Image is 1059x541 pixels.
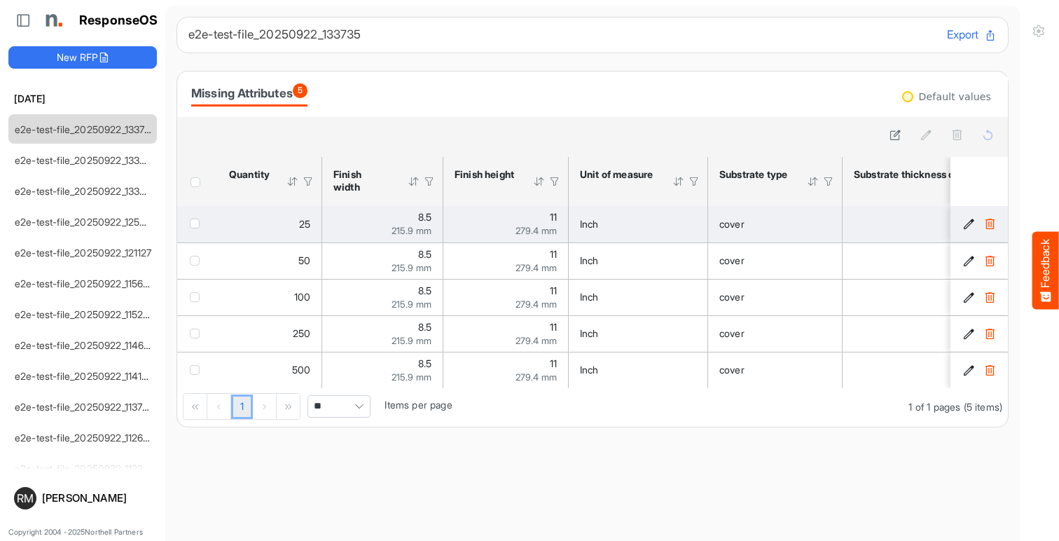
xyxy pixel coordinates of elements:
[418,248,431,260] span: 8.5
[418,285,431,296] span: 8.5
[719,327,745,339] span: cover
[580,218,599,230] span: Inch
[392,335,431,346] span: 215.9 mm
[418,321,431,333] span: 8.5
[443,206,569,242] td: 11 is template cell Column Header httpsnorthellcomontologiesmapping-rulesmeasurementhasfinishsize...
[983,290,997,304] button: Delete
[708,206,843,242] td: cover is template cell Column Header httpsnorthellcomontologiesmapping-rulesmaterialhassubstratem...
[8,46,157,69] button: New RFP
[15,370,153,382] a: e2e-test-file_20250922_114138
[964,401,1002,413] span: (5 items)
[843,242,1051,279] td: 80 is template cell Column Header httpsnorthellcomontologiesmapping-rulesmaterialhasmaterialthick...
[950,279,1011,315] td: e41b4588-bc7c-4700-b245-a0c97c28d3c9 is template cell Column Header
[423,175,436,188] div: Filter Icon
[8,91,157,107] h6: [DATE]
[550,211,557,223] span: 11
[15,308,153,320] a: e2e-test-file_20250922_115221
[392,371,431,383] span: 215.9 mm
[708,352,843,388] td: cover is template cell Column Header httpsnorthellcomontologiesmapping-rulesmaterialhassubstratem...
[294,291,310,303] span: 100
[293,327,310,339] span: 250
[962,363,976,377] button: Edit
[15,339,155,351] a: e2e-test-file_20250922_114626
[550,321,557,333] span: 11
[191,83,307,103] div: Missing Attributes
[708,315,843,352] td: cover is template cell Column Header httpsnorthellcomontologiesmapping-rulesmaterialhassubstratem...
[42,493,151,503] div: [PERSON_NAME]
[293,83,307,98] span: 5
[418,357,431,369] span: 8.5
[177,315,218,352] td: checkbox
[719,168,789,181] div: Substrate type
[15,278,153,289] a: e2e-test-file_20250922_115612
[231,395,253,420] a: Page 1 of 1 Pages
[822,175,835,188] div: Filter Icon
[188,29,936,41] h6: e2e-test-file_20250922_133735
[298,254,310,266] span: 50
[15,185,155,197] a: e2e-test-file_20250922_133214
[983,327,997,341] button: Delete
[569,352,708,388] td: Inch is template cell Column Header httpsnorthellcomontologiesmapping-rulesmeasurementhasunitofme...
[580,168,654,181] div: Unit of measure
[218,242,322,279] td: 50 is template cell Column Header httpsnorthellcomontologiesmapping-rulesorderhasquantity
[15,154,158,166] a: e2e-test-file_20250922_133449
[299,218,310,230] span: 25
[443,352,569,388] td: 11 is template cell Column Header httpsnorthellcomontologiesmapping-rulesmeasurementhasfinishsize...
[218,279,322,315] td: 100 is template cell Column Header httpsnorthellcomontologiesmapping-rulesorderhasquantity
[708,279,843,315] td: cover is template cell Column Header httpsnorthellcomontologiesmapping-rulesmaterialhassubstratem...
[569,242,708,279] td: Inch is template cell Column Header httpsnorthellcomontologiesmapping-rulesmeasurementhasunitofme...
[177,157,218,206] th: Header checkbox
[719,218,745,230] span: cover
[550,285,557,296] span: 11
[333,168,389,193] div: Finish width
[15,123,156,135] a: e2e-test-file_20250922_133735
[962,327,976,341] button: Edit
[580,327,599,339] span: Inch
[177,279,218,315] td: checkbox
[719,364,745,376] span: cover
[950,242,1011,279] td: 5663d9b9-e9cf-4933-aa97-2ba3a8bf4933 is template cell Column Header
[843,315,1051,352] td: 80 is template cell Column Header httpsnorthellcomontologiesmapping-rulesmaterialhasmaterialthick...
[854,168,997,181] div: Substrate thickness or weight
[184,394,207,419] div: Go to first page
[218,206,322,242] td: 25 is template cell Column Header httpsnorthellcomontologiesmapping-rulesorderhasquantity
[515,335,557,346] span: 279.4 mm
[322,242,443,279] td: 8.5 is template cell Column Header httpsnorthellcomontologiesmapping-rulesmeasurementhasfinishsiz...
[580,254,599,266] span: Inch
[580,291,599,303] span: Inch
[950,206,1011,242] td: 26efb9fb-d73d-4b86-a8bb-f2910562d2a3 is template cell Column Header
[15,401,155,413] a: e2e-test-file_20250922_113700
[277,394,300,419] div: Go to last page
[302,175,314,188] div: Filter Icon
[515,371,557,383] span: 279.4 mm
[719,291,745,303] span: cover
[843,206,1051,242] td: 80 is template cell Column Header httpsnorthellcomontologiesmapping-rulesmaterialhasmaterialthick...
[15,247,152,259] a: e2e-test-file_20250922_121127
[688,175,700,188] div: Filter Icon
[962,254,976,268] button: Edit
[385,399,452,411] span: Items per page
[550,248,557,260] span: 11
[843,279,1051,315] td: 80 is template cell Column Header httpsnorthellcomontologiesmapping-rulesmaterialhasmaterialthick...
[515,262,557,273] span: 279.4 mm
[950,352,1011,388] td: 211574cb-d326-4d0d-8615-2aeaf918a20e is template cell Column Header
[322,315,443,352] td: 8.5 is template cell Column Header httpsnorthellcomontologiesmapping-rulesmeasurementhasfinishsiz...
[322,206,443,242] td: 8.5 is template cell Column Header httpsnorthellcomontologiesmapping-rulesmeasurementhasfinishsiz...
[569,315,708,352] td: Inch is template cell Column Header httpsnorthellcomontologiesmapping-rulesmeasurementhasunitofme...
[229,168,268,181] div: Quantity
[292,364,310,376] span: 500
[569,206,708,242] td: Inch is template cell Column Header httpsnorthellcomontologiesmapping-rulesmeasurementhasunitofme...
[392,262,431,273] span: 215.9 mm
[1032,232,1059,310] button: Feedback
[962,290,976,304] button: Edit
[15,432,155,444] a: e2e-test-file_20250922_112643
[177,206,218,242] td: checkbox
[947,26,997,44] button: Export
[515,225,557,236] span: 279.4 mm
[177,352,218,388] td: checkbox
[962,217,976,231] button: Edit
[17,493,34,504] span: RM
[515,299,557,310] span: 279.4 mm
[569,279,708,315] td: Inch is template cell Column Header httpsnorthellcomontologiesmapping-rulesmeasurementhasunitofme...
[322,279,443,315] td: 8.5 is template cell Column Header httpsnorthellcomontologiesmapping-rulesmeasurementhasfinishsiz...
